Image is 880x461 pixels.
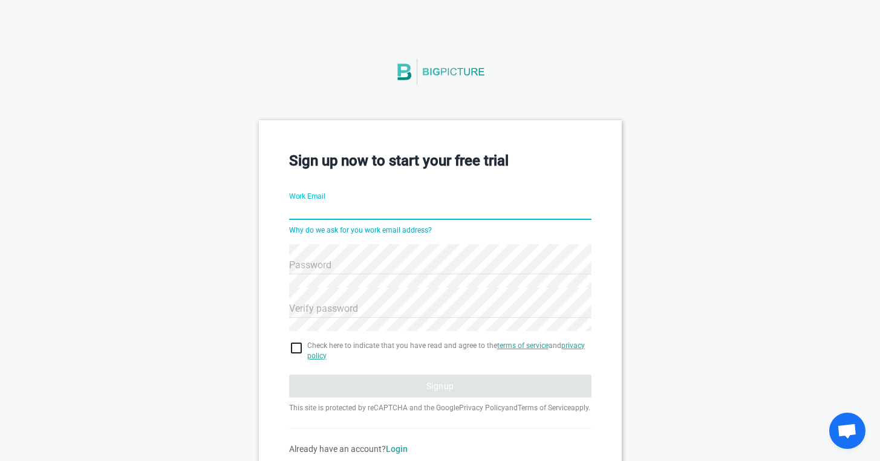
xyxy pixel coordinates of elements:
[518,404,571,412] a: Terms of Service
[289,150,592,171] h3: Sign up now to start your free trial
[307,341,585,360] a: privacy policy
[459,404,505,412] a: Privacy Policy
[829,413,865,449] div: Open chat
[307,341,592,361] span: Check here to indicate that you have read and agree to the and
[289,226,432,234] a: Why do we ask for you work email address?
[289,402,592,413] p: This site is protected by reCAPTCHA and the Google and apply.
[395,47,486,97] img: BigPicture
[289,375,592,398] button: Signup
[386,444,408,454] a: Login
[289,443,592,455] div: Already have an account?
[497,341,549,350] a: terms of service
